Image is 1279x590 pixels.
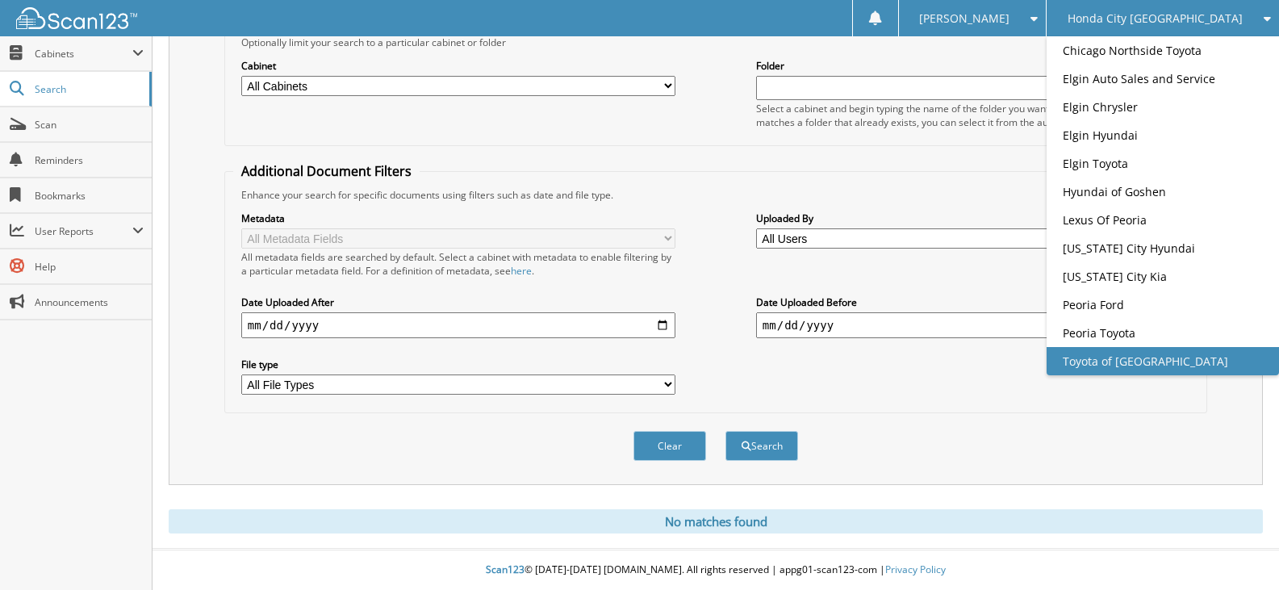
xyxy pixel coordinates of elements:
label: File type [241,358,675,371]
span: Search [35,82,141,96]
span: Scan [35,118,144,132]
a: Peoria Toyota [1047,319,1279,347]
span: User Reports [35,224,132,238]
legend: Additional Document Filters [233,162,420,180]
label: Date Uploaded After [241,295,675,309]
label: Metadata [241,211,675,225]
span: Scan123 [486,563,525,576]
a: [US_STATE] City Hyundai [1047,234,1279,262]
a: Elgin Hyundai [1047,121,1279,149]
div: Optionally limit your search to a particular cabinet or folder [233,36,1198,49]
a: here [511,264,532,278]
div: Select a cabinet and begin typing the name of the folder you want to search in. If the name match... [756,102,1190,129]
span: Reminders [35,153,144,167]
input: start [241,312,675,338]
label: Cabinet [241,59,675,73]
label: Uploaded By [756,211,1190,225]
span: Announcements [35,295,144,309]
div: No matches found [169,509,1263,534]
input: end [756,312,1190,338]
a: Elgin Toyota [1047,149,1279,178]
a: Elgin Auto Sales and Service [1047,65,1279,93]
span: Honda City [GEOGRAPHIC_DATA] [1068,14,1243,23]
button: Search [725,431,798,461]
a: Toyota of [GEOGRAPHIC_DATA] [1047,347,1279,375]
button: Clear [633,431,706,461]
a: Lexus Of Peoria [1047,206,1279,234]
a: Privacy Policy [885,563,946,576]
label: Folder [756,59,1190,73]
a: [US_STATE] City Kia [1047,262,1279,291]
span: Bookmarks [35,189,144,203]
div: Enhance your search for specific documents using filters such as date and file type. [233,188,1198,202]
a: Elgin Chrysler [1047,93,1279,121]
div: © [DATE]-[DATE] [DOMAIN_NAME]. All rights reserved | appg01-scan123-com | [153,550,1279,590]
a: Hyundai of Goshen [1047,178,1279,206]
a: Chicago Northside Toyota [1047,36,1279,65]
label: Date Uploaded Before [756,295,1190,309]
span: Cabinets [35,47,132,61]
div: All metadata fields are searched by default. Select a cabinet with metadata to enable filtering b... [241,250,675,278]
span: Help [35,260,144,274]
span: [PERSON_NAME] [919,14,1009,23]
img: scan123-logo-white.svg [16,7,137,29]
a: Peoria Ford [1047,291,1279,319]
iframe: Chat Widget [1198,513,1279,590]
